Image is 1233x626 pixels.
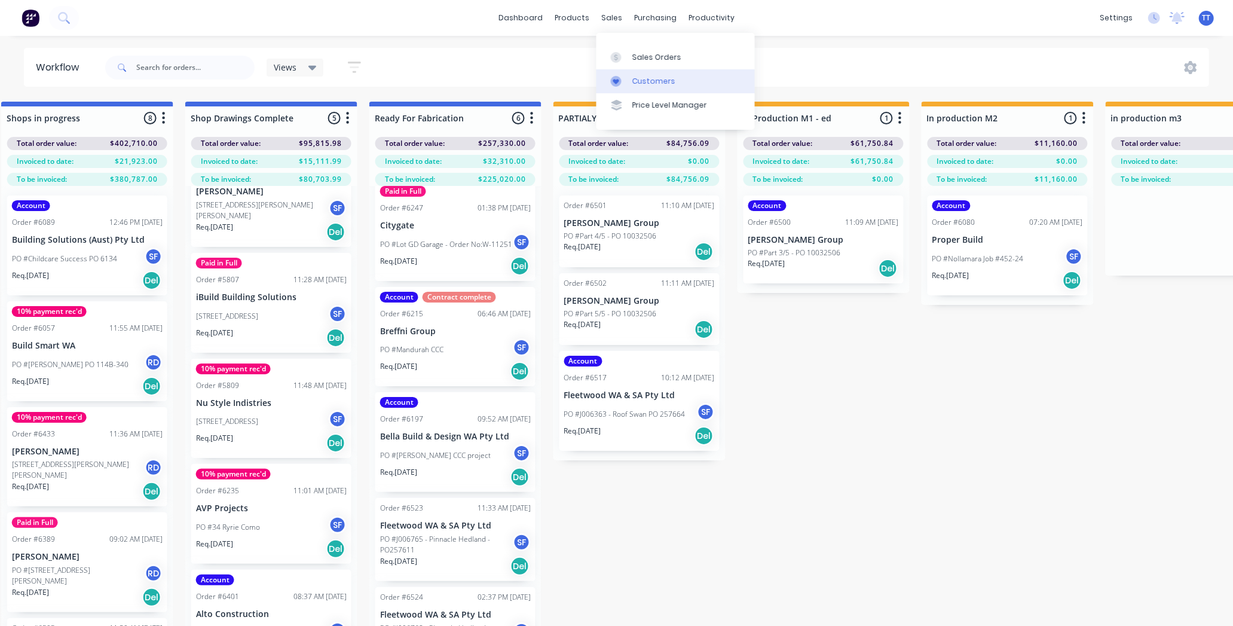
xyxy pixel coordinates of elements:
[564,356,602,367] div: Account
[1035,138,1078,149] span: $11,160.00
[385,156,442,167] span: Invoiced to date:
[564,231,657,242] p: PO #Part 4/5 - PO 10032506
[873,174,894,185] span: $0.00
[12,481,49,492] p: Req. [DATE]
[36,60,85,75] div: Workflow
[329,199,347,217] div: SF
[1030,217,1083,228] div: 07:20 AM [DATE]
[12,565,145,587] p: PO #[STREET_ADDRESS][PERSON_NAME]
[145,353,163,371] div: RD
[12,323,55,334] div: Order #6057
[293,485,347,496] div: 11:01 AM [DATE]
[196,609,347,619] p: Alto Construction
[937,156,994,167] span: Invoiced to date:
[748,248,841,258] p: PO #Part 3/5 - PO 10032506
[375,392,536,492] div: AccountOrder #619709:52 AM [DATE]Bella Build & Design WA Pty LtdPO #[PERSON_NAME] CCC projectSFRe...
[513,338,531,356] div: SF
[478,503,531,514] div: 11:33 AM [DATE]
[17,156,74,167] span: Invoiced to date:
[564,242,601,252] p: Req. [DATE]
[109,534,163,545] div: 09:02 AM [DATE]
[1065,248,1083,265] div: SF
[115,156,158,167] span: $21,923.00
[478,174,526,185] span: $225,020.00
[329,516,347,534] div: SF
[564,390,715,401] p: Fleetwood WA & SA Pty Ltd
[329,410,347,428] div: SF
[12,235,163,245] p: Building Solutions (Aust) Pty Ltd
[744,196,904,283] div: AccountOrder #650011:09 AM [DATE][PERSON_NAME] GroupPO #Part 3/5 - PO 10032506Req.[DATE]Del
[201,174,251,185] span: To be invoiced:
[293,591,347,602] div: 08:37 AM [DATE]
[12,217,55,228] div: Order #6089
[510,256,530,276] div: Del
[748,200,787,211] div: Account
[375,498,536,581] div: Order #652311:33 AM [DATE]Fleetwood WA & SA Pty LtdPO #J006765 - Pinnacle Hedland - PO257611SFReq...
[478,309,531,319] div: 06:46 AM [DATE]
[683,9,741,27] div: productivity
[478,592,531,603] div: 02:37 PM [DATE]
[513,533,531,551] div: SF
[510,468,530,487] div: Del
[1057,156,1078,167] span: $0.00
[632,100,707,111] div: Price Level Manager
[196,258,242,268] div: Paid in Full
[564,296,715,306] p: [PERSON_NAME] Group
[380,292,418,303] div: Account
[559,273,720,345] div: Order #650211:11 AM [DATE][PERSON_NAME] GroupPO #Part 5/5 - PO 10032506Req.[DATE]Del
[12,429,55,439] div: Order #6433
[510,362,530,381] div: Del
[632,52,681,63] div: Sales Orders
[748,258,785,269] p: Req. [DATE]
[1121,174,1171,185] span: To be invoiced:
[196,328,233,338] p: Req. [DATE]
[196,433,233,444] p: Req. [DATE]
[851,156,894,167] span: $61,750.84
[510,557,530,576] div: Del
[191,464,351,564] div: 10% payment rec'dOrder #623511:01 AM [DATE]AVP ProjectsPO #34 Ryrie ComoSFReq.[DATE]Del
[380,397,418,408] div: Account
[12,552,163,562] p: [PERSON_NAME]
[569,138,629,149] span: Total order value:
[564,319,601,330] p: Req. [DATE]
[196,292,347,303] p: iBuild Building Solutions
[380,556,417,567] p: Req. [DATE]
[564,218,715,228] p: [PERSON_NAME] Group
[385,174,435,185] span: To be invoiced:
[549,9,595,27] div: products
[7,407,167,507] div: 10% payment rec'dOrder #643311:36 AM [DATE][PERSON_NAME][STREET_ADDRESS][PERSON_NAME][PERSON_NAME...
[17,174,67,185] span: To be invoiced:
[879,259,898,278] div: Del
[191,147,351,247] div: [PERSON_NAME][STREET_ADDRESS][PERSON_NAME][PERSON_NAME]SFReq.[DATE]Del
[380,592,423,603] div: Order #6524
[196,416,258,427] p: [STREET_ADDRESS]
[380,203,423,213] div: Order #6247
[7,196,167,295] div: AccountOrder #608912:46 PM [DATE]Building Solutions (Aust) Pty LtdPO #Childcare Success PO 6134SF...
[1094,9,1139,27] div: settings
[7,301,167,401] div: 10% payment rec'dOrder #605711:55 AM [DATE]Build Smart WAPO #[PERSON_NAME] PO 114B-340RDReq.[DATE...
[196,222,233,233] p: Req. [DATE]
[7,512,167,612] div: Paid in FullOrder #638909:02 AM [DATE][PERSON_NAME]PO #[STREET_ADDRESS][PERSON_NAME]RDReq.[DATE]Del
[1121,138,1181,149] span: Total order value:
[667,138,710,149] span: $84,756.09
[12,254,117,264] p: PO #Childcare Success PO 6134
[632,76,675,87] div: Customers
[564,309,657,319] p: PO #Part 5/5 - PO 10032506
[694,242,714,261] div: Del
[196,485,239,496] div: Order #6235
[694,320,714,339] div: Del
[196,575,234,585] div: Account
[937,174,987,185] span: To be invoiced:
[1121,156,1178,167] span: Invoiced to date:
[145,248,163,265] div: SF
[932,270,969,281] p: Req. [DATE]
[423,292,496,303] div: Contract complete
[299,138,342,149] span: $95,815.98
[293,274,347,285] div: 11:28 AM [DATE]
[595,9,628,27] div: sales
[748,235,899,245] p: [PERSON_NAME] Group
[12,306,87,317] div: 10% payment rec'd
[380,414,423,425] div: Order #6197
[564,278,607,289] div: Order #6502
[932,200,971,211] div: Account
